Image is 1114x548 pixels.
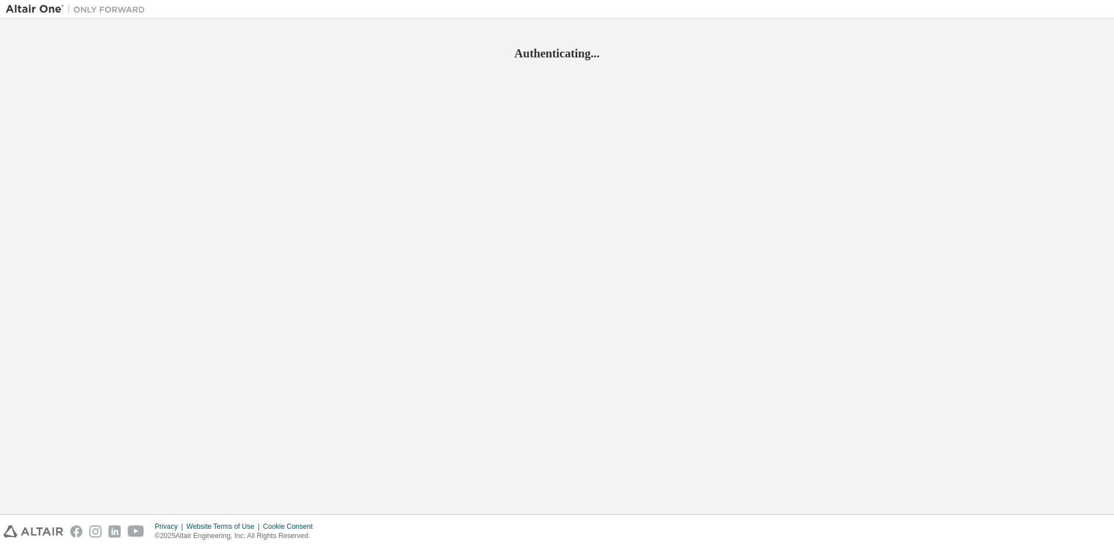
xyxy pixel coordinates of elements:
[155,531,320,541] p: © 2025 Altair Engineering, Inc. All Rights Reserved.
[6,3,151,15] img: Altair One
[3,525,63,538] img: altair_logo.svg
[155,522,186,531] div: Privacy
[263,522,319,531] div: Cookie Consent
[6,46,1108,61] h2: Authenticating...
[186,522,263,531] div: Website Terms of Use
[89,525,102,538] img: instagram.svg
[108,525,121,538] img: linkedin.svg
[70,525,82,538] img: facebook.svg
[128,525,144,538] img: youtube.svg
